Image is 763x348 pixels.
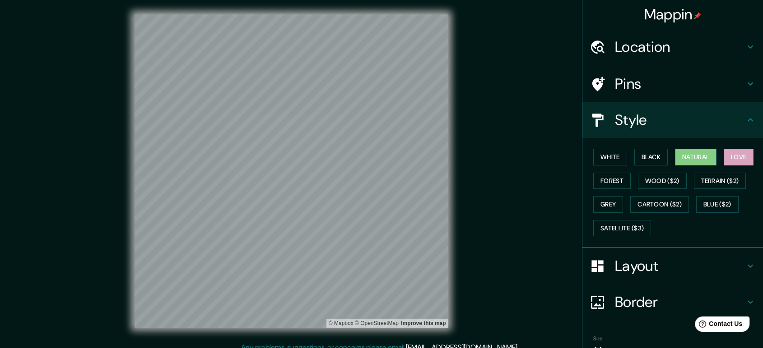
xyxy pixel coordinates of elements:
[615,75,745,93] h4: Pins
[593,220,651,237] button: Satellite ($3)
[593,196,623,213] button: Grey
[724,149,754,165] button: Love
[401,320,446,326] a: Map feedback
[638,173,687,189] button: Wood ($2)
[683,313,753,338] iframe: Help widget launcher
[615,257,745,275] h4: Layout
[582,284,763,320] div: Border
[355,320,399,326] a: OpenStreetMap
[615,111,745,129] h4: Style
[593,149,627,165] button: White
[694,12,701,19] img: pin-icon.png
[634,149,668,165] button: Black
[696,196,739,213] button: Blue ($2)
[582,66,763,102] div: Pins
[593,173,631,189] button: Forest
[593,335,603,343] label: Size
[329,320,354,326] a: Mapbox
[135,14,448,328] canvas: Map
[582,102,763,138] div: Style
[694,173,746,189] button: Terrain ($2)
[582,248,763,284] div: Layout
[630,196,689,213] button: Cartoon ($2)
[675,149,716,165] button: Natural
[582,29,763,65] div: Location
[615,293,745,311] h4: Border
[644,5,702,23] h4: Mappin
[615,38,745,56] h4: Location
